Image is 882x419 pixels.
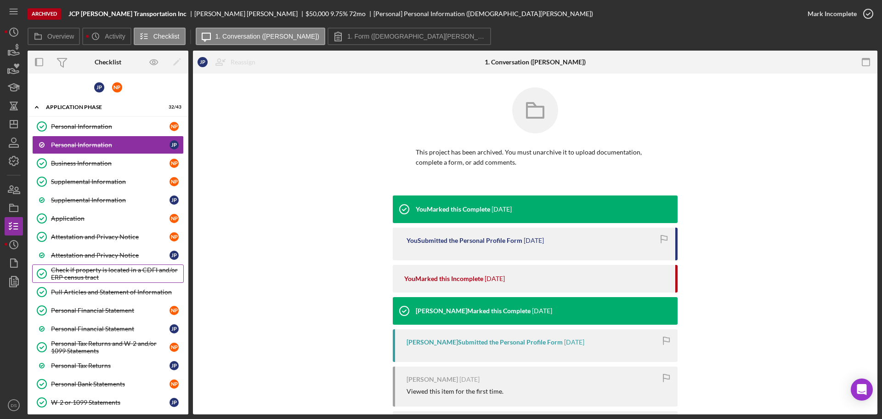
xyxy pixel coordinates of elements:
[51,196,170,204] div: Supplemental Information
[28,8,61,20] div: Archived
[51,178,170,185] div: Supplemental Information
[564,339,584,346] time: 2024-06-25 16:53
[51,307,170,314] div: Personal Financial Statement
[51,252,170,259] div: Attestation and Privacy Notice
[32,228,184,246] a: Attestation and Privacy NoticeNP
[32,301,184,320] a: Personal Financial StatementNP
[32,191,184,209] a: Supplemental InformationJP
[170,324,179,333] div: J P
[32,154,184,172] a: Business InformationNP
[47,33,74,40] label: Overview
[170,177,179,186] div: N P
[170,343,179,352] div: N P
[51,266,183,281] div: Check if property is located in a CDFI and/or ERP census tract
[170,195,179,205] div: J P
[416,206,490,213] div: You Marked this Complete
[170,159,179,168] div: N P
[808,5,857,23] div: Mark Incomplete
[170,379,179,389] div: N P
[170,232,179,241] div: N P
[524,237,544,244] time: 2025-01-29 18:31
[196,28,325,45] button: 1. Conversation ([PERSON_NAME])
[347,33,485,40] label: 1. Form ([DEMOGRAPHIC_DATA][PERSON_NAME])
[407,388,503,395] div: Viewed this item for the first time.
[170,361,179,370] div: J P
[215,33,319,40] label: 1. Conversation ([PERSON_NAME])
[32,283,184,301] a: Pull Articles and Statement of Information
[404,275,483,282] div: You Marked this Incomplete
[198,57,208,67] div: J P
[416,307,531,315] div: [PERSON_NAME] Marked this Complete
[532,307,552,315] time: 2024-06-25 16:54
[32,117,184,136] a: Personal InformationNP
[407,376,458,383] div: [PERSON_NAME]
[330,10,348,17] div: 9.75 %
[51,325,170,333] div: Personal Financial Statement
[32,338,184,356] a: Personal Tax Returns and W-2 and/or 1099 StatementsNP
[51,399,170,406] div: W-2 or 1099 Statements
[328,28,491,45] button: 1. Form ([DEMOGRAPHIC_DATA][PERSON_NAME])
[11,403,17,408] text: DS
[32,136,184,154] a: Personal InformationJP
[194,10,305,17] div: [PERSON_NAME] [PERSON_NAME]
[305,10,329,17] div: $50,000
[165,104,181,110] div: 32 / 43
[170,306,179,315] div: N P
[51,288,183,296] div: Pull Articles and Statement of Information
[32,264,184,283] a: Check if property is located in a CDFI and/or ERP census tract
[170,140,179,149] div: J P
[112,82,122,92] div: N P
[407,237,522,244] div: You Submitted the Personal Profile Form
[349,10,366,17] div: 72 mo
[51,362,170,369] div: Personal Tax Returns
[193,53,265,71] button: JPReassign
[492,206,512,213] time: 2025-01-29 18:31
[51,340,170,355] div: Personal Tax Returns and W-2 and/or 1099 Statements
[32,246,184,264] a: Attestation and Privacy NoticeJP
[32,172,184,191] a: Supplemental InformationNP
[82,28,131,45] button: Activity
[153,33,180,40] label: Checklist
[170,398,179,407] div: J P
[28,28,80,45] button: Overview
[94,82,104,92] div: J P
[485,58,586,66] div: 1. Conversation ([PERSON_NAME])
[373,10,593,17] div: [Personal] Personal Information ([DEMOGRAPHIC_DATA][PERSON_NAME])
[231,53,255,71] div: Reassign
[485,275,505,282] time: 2025-01-29 18:30
[32,393,184,412] a: W-2 or 1099 StatementsJP
[851,379,873,401] div: Open Intercom Messenger
[134,28,186,45] button: Checklist
[170,251,179,260] div: J P
[51,233,170,241] div: Attestation and Privacy Notice
[32,320,184,338] a: Personal Financial StatementJP
[32,356,184,375] a: Personal Tax ReturnsJP
[32,209,184,228] a: ApplicationNP
[798,5,877,23] button: Mark Incomplete
[407,339,563,346] div: [PERSON_NAME] Submitted the Personal Profile Form
[51,123,170,130] div: Personal Information
[95,58,121,66] div: Checklist
[170,122,179,131] div: N P
[170,214,179,223] div: N P
[51,215,170,222] div: Application
[105,33,125,40] label: Activity
[51,160,170,167] div: Business Information
[32,375,184,393] a: Personal Bank StatementsNP
[46,104,158,110] div: Application Phase
[416,147,655,168] p: This project has been archived. You must unarchive it to upload documentation, complete a form, o...
[459,376,480,383] time: 2024-06-04 02:41
[68,10,187,17] b: JCP [PERSON_NAME] Transportation Inc
[5,396,23,414] button: DS
[51,141,170,149] div: Personal Information
[51,380,170,388] div: Personal Bank Statements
